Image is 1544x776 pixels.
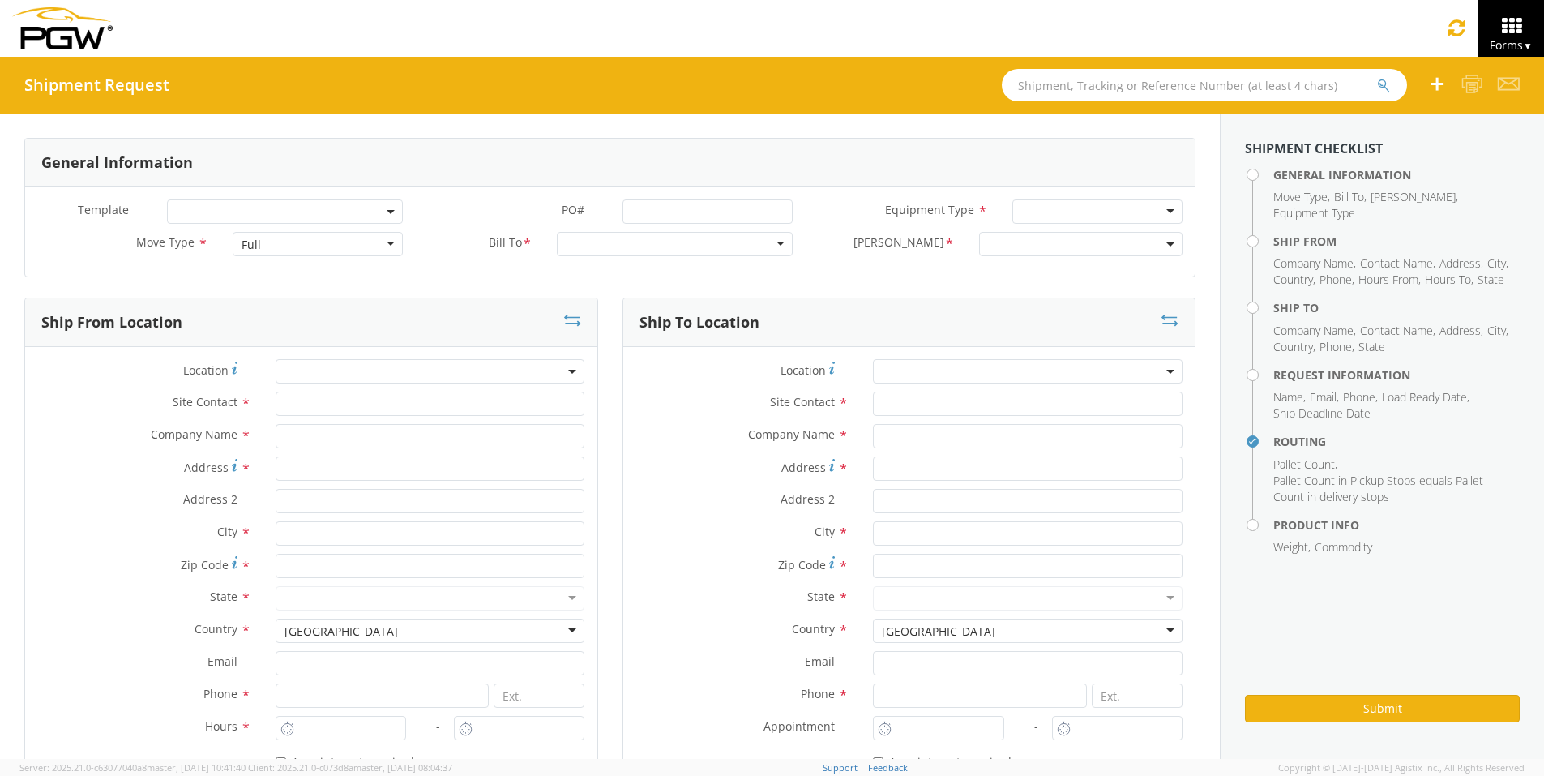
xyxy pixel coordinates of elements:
[853,234,944,253] span: Bill Code
[1034,718,1038,734] span: -
[1319,272,1352,287] span: Phone
[1278,761,1525,774] span: Copyright © [DATE]-[DATE] Agistix Inc., All Rights Reserved
[823,761,858,774] a: Support
[24,76,169,94] h4: Shipment Request
[748,427,835,442] span: Company Name
[1273,272,1315,288] li: ,
[1273,539,1311,555] li: ,
[1360,323,1435,339] li: ,
[885,202,974,217] span: Equipment Type
[184,460,229,475] span: Address
[781,460,826,475] span: Address
[1439,323,1481,338] span: Address
[494,684,584,708] input: Ext.
[276,752,417,770] label: Appointment required
[1487,323,1508,339] li: ,
[1002,69,1407,101] input: Shipment, Tracking or Reference Number (at least 4 chars)
[1273,405,1371,421] span: Ship Deadline Date
[1273,323,1356,339] li: ,
[792,621,835,637] span: Country
[217,524,237,539] span: City
[276,757,286,768] input: Appointment required
[1273,323,1354,338] span: Company Name
[639,315,759,331] h3: Ship To Location
[151,427,237,442] span: Company Name
[805,654,835,669] span: Email
[770,394,835,409] span: Site Contact
[763,718,835,734] span: Appointment
[1273,339,1315,355] li: ,
[1092,684,1183,708] input: Ext.
[1273,369,1520,381] h4: Request Information
[873,752,1015,770] label: Appointment required
[778,557,826,572] span: Zip Code
[78,202,129,217] span: Template
[1425,272,1473,288] li: ,
[489,234,522,253] span: Bill To
[1478,272,1504,287] span: State
[1245,139,1383,157] strong: Shipment Checklist
[248,761,452,774] span: Client: 2025.21.0-c073d8a
[1273,389,1306,405] li: ,
[41,155,193,171] h3: General Information
[1358,272,1421,288] li: ,
[1273,189,1330,205] li: ,
[1487,255,1508,272] li: ,
[436,718,440,734] span: -
[1343,389,1378,405] li: ,
[1273,255,1354,271] span: Company Name
[1487,255,1506,271] span: City
[1490,37,1533,53] span: Forms
[136,234,195,250] span: Move Type
[1319,272,1354,288] li: ,
[1273,235,1520,247] h4: Ship From
[205,718,237,734] span: Hours
[1334,189,1367,205] li: ,
[1273,457,1337,473] li: ,
[781,491,835,507] span: Address 2
[1273,272,1313,287] span: Country
[183,362,229,378] span: Location
[1343,389,1375,405] span: Phone
[562,202,584,217] span: PO#
[801,686,835,701] span: Phone
[1310,389,1339,405] li: ,
[1425,272,1471,287] span: Hours To
[1360,255,1433,271] span: Contact Name
[1382,389,1467,405] span: Load Ready Date
[815,524,835,539] span: City
[173,394,237,409] span: Site Contact
[1273,169,1520,181] h4: General Information
[1273,389,1303,405] span: Name
[195,621,237,637] span: Country
[1358,339,1385,354] span: State
[1273,302,1520,314] h4: Ship To
[1273,339,1313,354] span: Country
[41,315,182,331] h3: Ship From Location
[1310,389,1337,405] span: Email
[284,624,398,640] div: [GEOGRAPHIC_DATA]
[242,237,261,253] div: Full
[873,757,883,768] input: Appointment required
[147,761,246,774] span: master, [DATE] 10:41:40
[1273,457,1335,472] span: Pallet Count
[1439,255,1483,272] li: ,
[1360,255,1435,272] li: ,
[1273,189,1328,204] span: Move Type
[207,654,237,669] span: Email
[12,7,113,49] img: pgw-form-logo-1aaa8060b1cc70fad034.png
[1273,519,1520,531] h4: Product Info
[1358,272,1418,287] span: Hours From
[1371,189,1456,204] span: [PERSON_NAME]
[1487,323,1506,338] span: City
[19,761,246,774] span: Server: 2025.21.0-c63077040a8
[882,624,995,640] div: [GEOGRAPHIC_DATA]
[1360,323,1433,338] span: Contact Name
[203,686,237,701] span: Phone
[1371,189,1458,205] li: ,
[210,589,237,604] span: State
[1273,205,1355,221] span: Equipment Type
[1273,539,1308,555] span: Weight
[1319,339,1352,354] span: Phone
[781,362,826,378] span: Location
